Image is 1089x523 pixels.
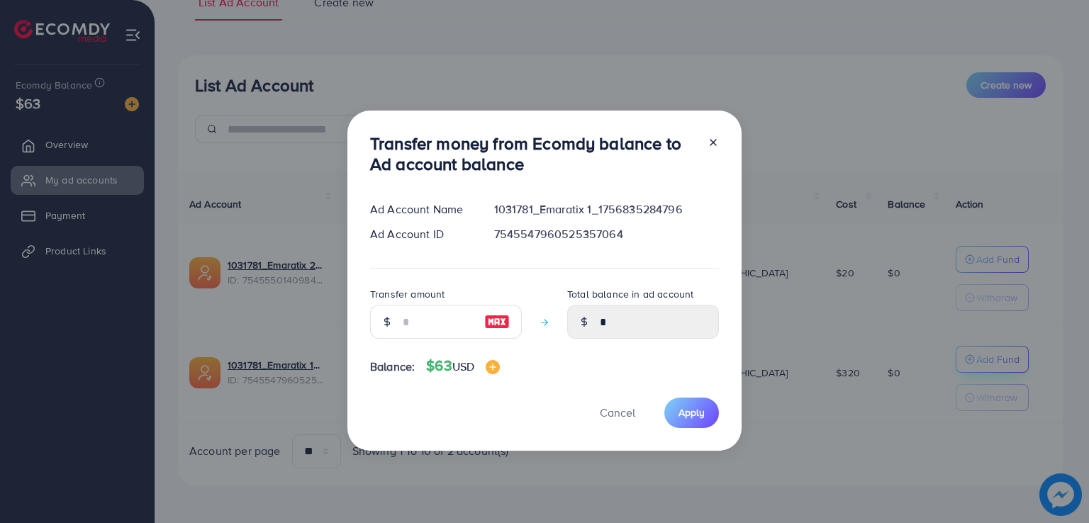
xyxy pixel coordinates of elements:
[483,201,730,218] div: 1031781_Emaratix 1_1756835284796
[678,405,705,420] span: Apply
[582,398,653,428] button: Cancel
[664,398,719,428] button: Apply
[359,226,483,242] div: Ad Account ID
[370,133,696,174] h3: Transfer money from Ecomdy balance to Ad account balance
[370,359,415,375] span: Balance:
[567,287,693,301] label: Total balance in ad account
[426,357,500,375] h4: $63
[370,287,445,301] label: Transfer amount
[600,405,635,420] span: Cancel
[484,313,510,330] img: image
[483,226,730,242] div: 7545547960525357064
[359,201,483,218] div: Ad Account Name
[452,359,474,374] span: USD
[486,360,500,374] img: image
